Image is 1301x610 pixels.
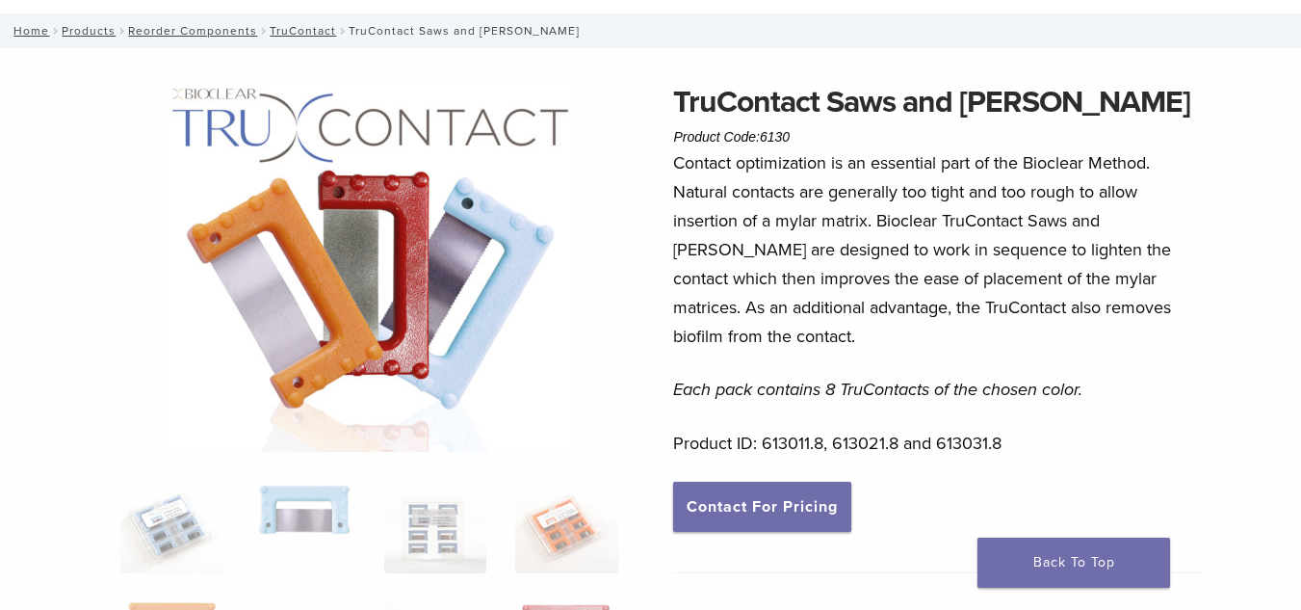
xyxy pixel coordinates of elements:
[673,79,1203,125] h1: TruContact Saws and [PERSON_NAME]
[384,477,487,573] img: TruContact Saws and Sanders - Image 3
[336,26,349,36] span: /
[169,79,570,452] img: TruContact Saws and Sanders - Image 10
[673,148,1203,351] p: Contact optimization is an essential part of the Bioclear Method. Natural contacts are generally ...
[977,538,1170,588] a: Back To Top
[673,129,790,145] span: Product Code:
[515,477,618,573] img: TruContact Saws and Sanders - Image 4
[49,26,62,36] span: /
[62,24,116,38] a: Products
[120,477,223,573] img: TruContact-Blue-2-324x324.jpg
[270,24,336,38] a: TruContact
[673,482,851,532] a: Contact For Pricing
[252,477,355,540] img: TruContact Saws and Sanders - Image 2
[673,379,1082,400] em: Each pack contains 8 TruContacts of the chosen color.
[8,24,49,38] a: Home
[128,24,257,38] a: Reorder Components
[116,26,128,36] span: /
[673,429,1203,458] p: Product ID: 613011.8, 613021.8 and 613031.8
[257,26,270,36] span: /
[760,129,790,145] span: 6130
